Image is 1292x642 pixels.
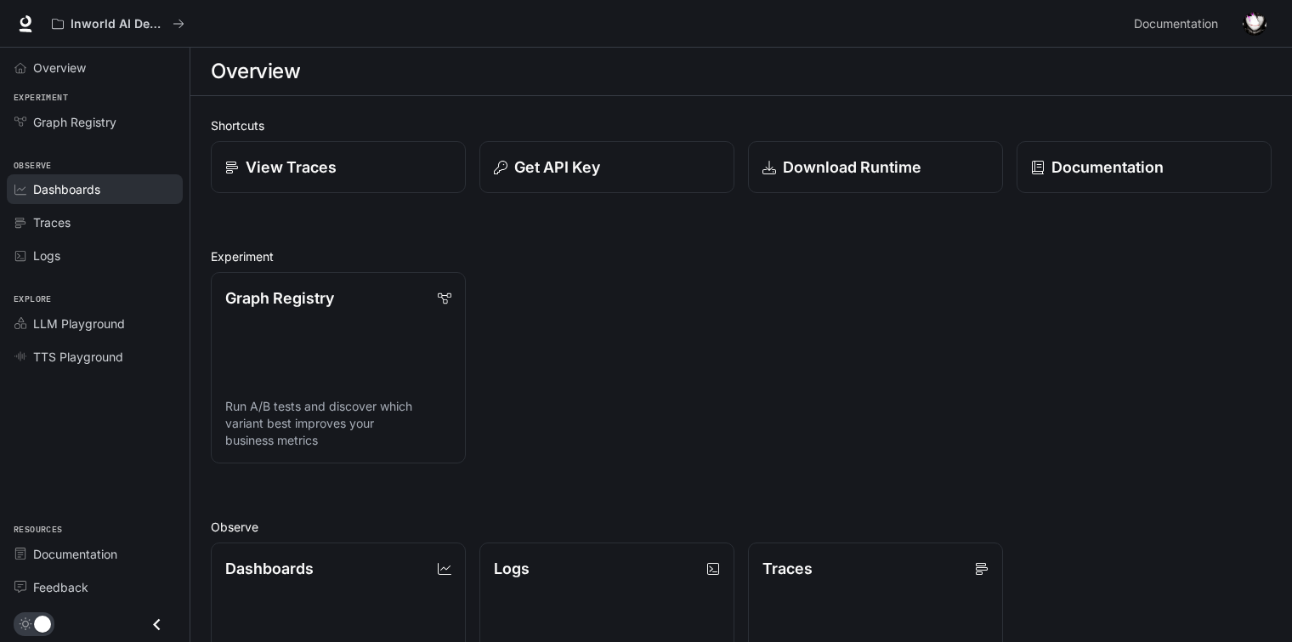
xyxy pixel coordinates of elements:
[7,572,183,602] a: Feedback
[211,518,1272,536] h2: Observe
[7,539,183,569] a: Documentation
[1238,7,1272,41] button: User avatar
[7,53,183,82] a: Overview
[138,607,176,642] button: Close drawer
[33,180,100,198] span: Dashboards
[211,272,466,463] a: Graph RegistryRun A/B tests and discover which variant best improves your business metrics
[211,141,466,193] a: View Traces
[479,141,734,193] button: Get API Key
[211,116,1272,134] h2: Shortcuts
[1051,156,1164,179] p: Documentation
[7,342,183,372] a: TTS Playground
[7,241,183,270] a: Logs
[1017,141,1272,193] a: Documentation
[7,174,183,204] a: Dashboards
[225,287,334,310] p: Graph Registry
[33,113,116,131] span: Graph Registry
[748,141,1003,193] a: Download Runtime
[33,315,125,332] span: LLM Playground
[1127,7,1231,41] a: Documentation
[33,545,117,563] span: Documentation
[225,557,314,580] p: Dashboards
[225,398,451,449] p: Run A/B tests and discover which variant best improves your business metrics
[44,7,192,41] button: All workspaces
[33,578,88,596] span: Feedback
[71,17,166,31] p: Inworld AI Demos
[494,557,530,580] p: Logs
[211,247,1272,265] h2: Experiment
[211,54,300,88] h1: Overview
[1134,14,1218,35] span: Documentation
[514,156,600,179] p: Get API Key
[762,557,813,580] p: Traces
[7,309,183,338] a: LLM Playground
[33,59,86,77] span: Overview
[33,213,71,231] span: Traces
[33,247,60,264] span: Logs
[33,348,123,366] span: TTS Playground
[1243,12,1266,36] img: User avatar
[7,107,183,137] a: Graph Registry
[246,156,337,179] p: View Traces
[783,156,921,179] p: Download Runtime
[7,207,183,237] a: Traces
[34,614,51,633] span: Dark mode toggle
